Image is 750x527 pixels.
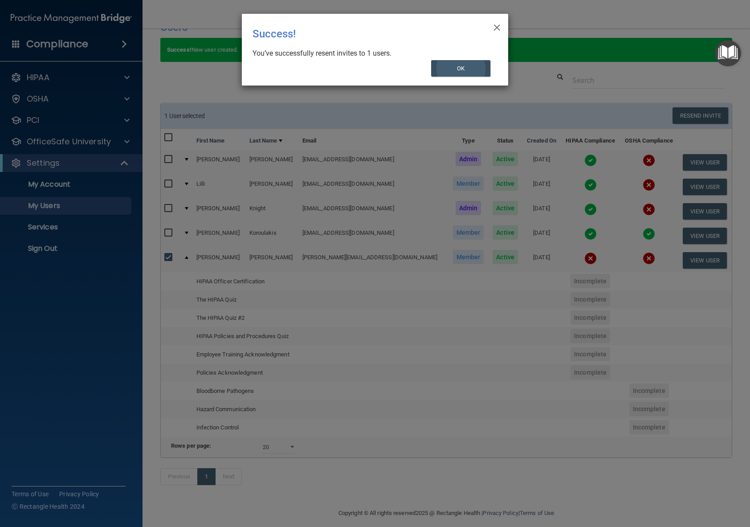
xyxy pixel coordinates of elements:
[431,60,491,77] button: OK
[715,40,741,66] button: Open Resource Center
[493,17,501,35] span: ×
[596,464,739,499] iframe: Drift Widget Chat Controller
[253,21,461,47] div: Success!
[253,49,490,58] div: You’ve successfully resent invites to 1 users.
